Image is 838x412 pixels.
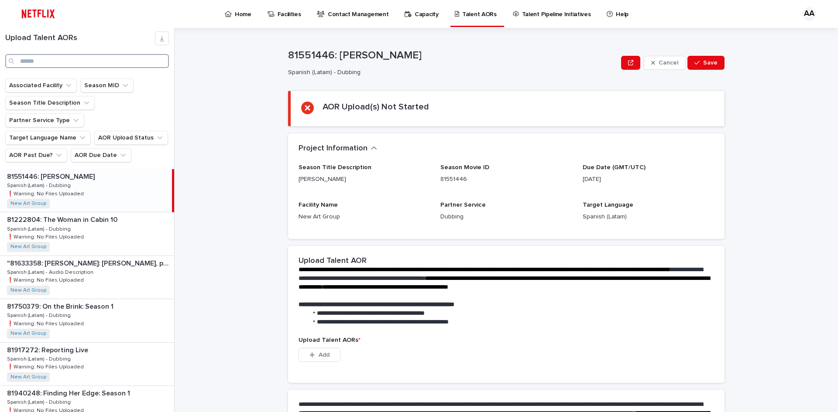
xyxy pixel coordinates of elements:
span: Partner Service [440,202,486,208]
p: ❗️Warning: No Files Uploaded [7,362,86,370]
p: Spanish (Latam) - Audio Description [7,268,95,276]
p: ❗️Warning: No Files Uploaded [7,276,86,283]
a: New Art Group [10,330,46,337]
p: 81917272: Reporting Live [7,344,90,354]
h2: AOR Upload(s) Not Started [323,102,429,112]
button: Target Language Name [5,131,91,145]
p: ❗️Warning: No Files Uploaded [7,319,86,327]
p: 81551446: [PERSON_NAME] [288,49,618,62]
span: Due Date (GMT/UTC) [583,164,646,170]
h2: Upload Talent AOR [299,256,367,266]
span: Season Movie ID [440,164,489,170]
span: Save [703,60,718,66]
p: 81940248: Finding Her Edge: Season 1 [7,388,132,398]
p: ❗️Warning: No Files Uploaded [7,232,86,240]
p: "81633358: Juan Gabriel: Debo, puedo y quiero: Limited Series" [7,258,172,268]
p: Spanish (Latam) - Dubbing [7,311,72,319]
a: New Art Group [10,287,46,293]
button: AOR Upload Status [94,131,168,145]
input: Search [5,54,169,68]
p: [DATE] [583,175,714,184]
p: [PERSON_NAME] [299,175,430,184]
p: Spanish (Latam) - Dubbing [288,69,614,76]
p: Spanish (Latam) - Dubbing [7,225,72,232]
p: 81750379: On the Brink: Season 1 [7,301,115,311]
h1: Upload Talent AORs [5,34,155,43]
a: New Art Group [10,244,46,250]
span: Season Title Description [299,164,371,170]
p: 81222804: The Woman in Cabin 10 [7,214,119,224]
span: Cancel [659,60,678,66]
button: AOR Past Due? [5,148,67,162]
div: AA [802,7,816,21]
h2: Project Information [299,144,367,153]
a: New Art Group [10,201,46,207]
p: Spanish (Latam) - Dubbing [7,398,72,405]
p: 81551446 [440,175,572,184]
button: AOR Due Date [71,148,131,162]
button: Associated Facility [5,78,77,92]
span: Target Language [583,202,633,208]
p: Spanish (Latam) [583,212,714,221]
button: Add [299,348,340,362]
button: Season MID [80,78,134,92]
p: New Art Group [299,212,430,221]
p: ❗️Warning: No Files Uploaded [7,189,86,197]
button: Cancel [644,56,686,70]
p: Dubbing [440,212,572,221]
p: Spanish (Latam) - Dubbing [7,354,72,362]
button: Save [687,56,725,70]
button: Partner Service Type [5,113,84,127]
button: Season Title Description [5,96,95,110]
span: Upload Talent AORs [299,337,361,343]
button: Project Information [299,144,377,153]
p: Spanish (Latam) - Dubbing [7,181,72,189]
img: ifQbXi3ZQGMSEF7WDB7W [17,5,59,23]
span: Add [319,352,330,358]
p: 81551446: [PERSON_NAME] [7,171,96,181]
span: Facility Name [299,202,338,208]
a: New Art Group [10,374,46,380]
